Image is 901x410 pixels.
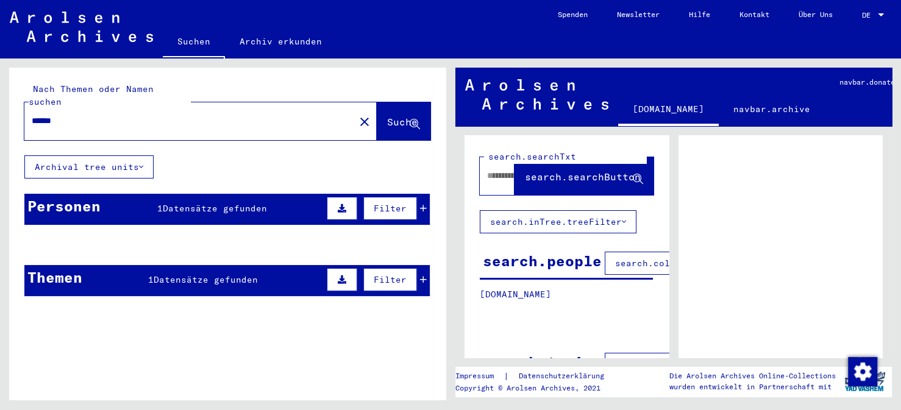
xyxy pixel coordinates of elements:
[480,288,653,301] p: [DOMAIN_NAME]
[455,370,504,383] a: Impressum
[10,12,153,42] img: Arolsen_neg.svg
[163,203,267,214] span: Datensätze gefunden
[157,203,163,214] span: 1
[455,383,619,394] p: Copyright © Arolsen Archives, 2021
[525,171,641,183] span: search.searchButton
[465,79,608,110] img: Arolsen_neg.svg
[27,195,101,217] div: Personen
[509,370,619,383] a: Datenschutzerklärung
[842,366,888,397] img: yv_logo.png
[515,157,653,195] button: search.searchButton
[163,27,225,58] a: Suchen
[483,351,602,373] div: search.topics
[719,94,825,124] a: navbar.archive
[605,252,767,275] button: search.columnFilter.filter
[605,353,767,376] button: search.columnFilter.filter
[225,27,337,56] a: Archiv erkunden
[669,381,836,392] p: wurden entwickelt in Partnerschaft mit
[352,109,377,133] button: Clear
[357,115,372,129] mat-icon: close
[387,116,418,128] span: Suche
[862,11,875,19] span: DE
[24,155,154,178] button: Archival tree units
[29,83,154,107] mat-label: Nach Themen oder Namen suchen
[374,274,407,285] span: Filter
[374,203,407,214] span: Filter
[669,370,836,381] p: Die Arolsen Archives Online-Collections
[377,102,430,140] button: Suche
[618,94,719,126] a: [DOMAIN_NAME]
[848,357,877,386] img: Zustimmung ändern
[483,250,602,272] div: search.people
[363,197,417,220] button: Filter
[847,356,877,386] div: Zustimmung ändern
[480,210,636,233] button: search.inTree.treeFilter
[615,258,757,269] span: search.columnFilter.filter
[455,370,619,383] div: |
[363,268,417,291] button: Filter
[488,151,576,162] mat-label: search.searchTxt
